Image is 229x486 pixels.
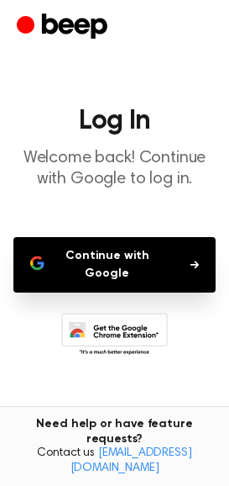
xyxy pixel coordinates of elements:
[13,148,216,190] p: Welcome back! Continue with Google to log in.
[13,108,216,135] h1: Log In
[70,447,192,474] a: [EMAIL_ADDRESS][DOMAIN_NAME]
[10,446,219,476] span: Contact us
[13,237,216,293] button: Continue with Google
[17,11,112,44] a: Beep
